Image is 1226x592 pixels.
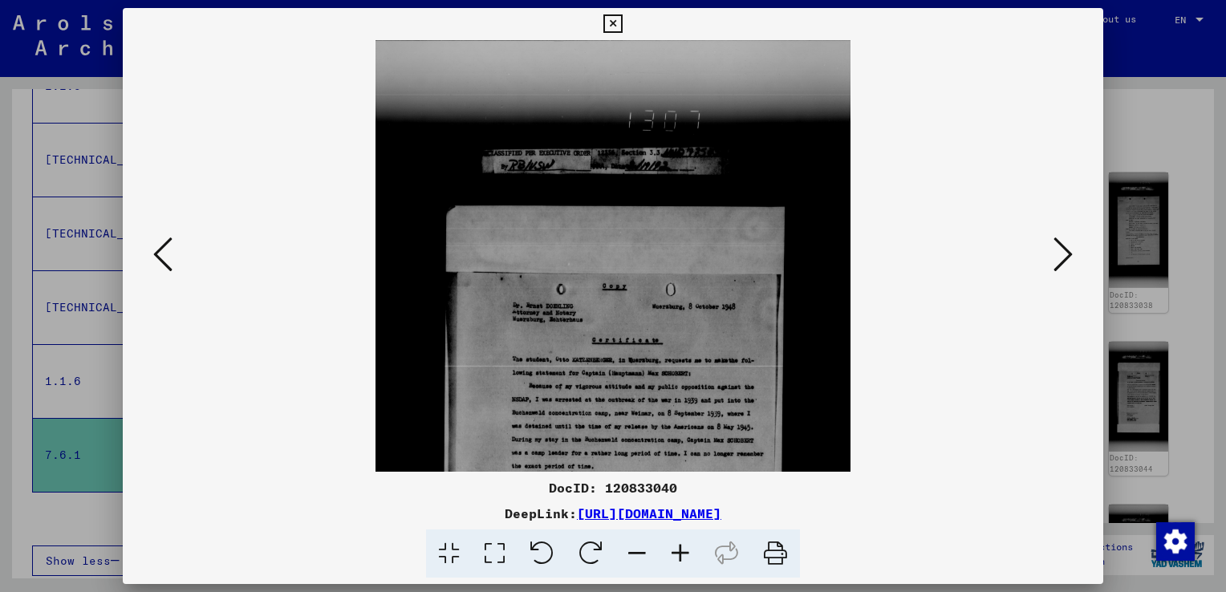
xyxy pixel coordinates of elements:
[1155,521,1194,560] div: Change consent
[123,478,1103,497] div: DocID: 120833040
[577,505,721,521] a: [URL][DOMAIN_NAME]
[123,504,1103,523] div: DeepLink:
[1156,522,1195,561] img: Change consent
